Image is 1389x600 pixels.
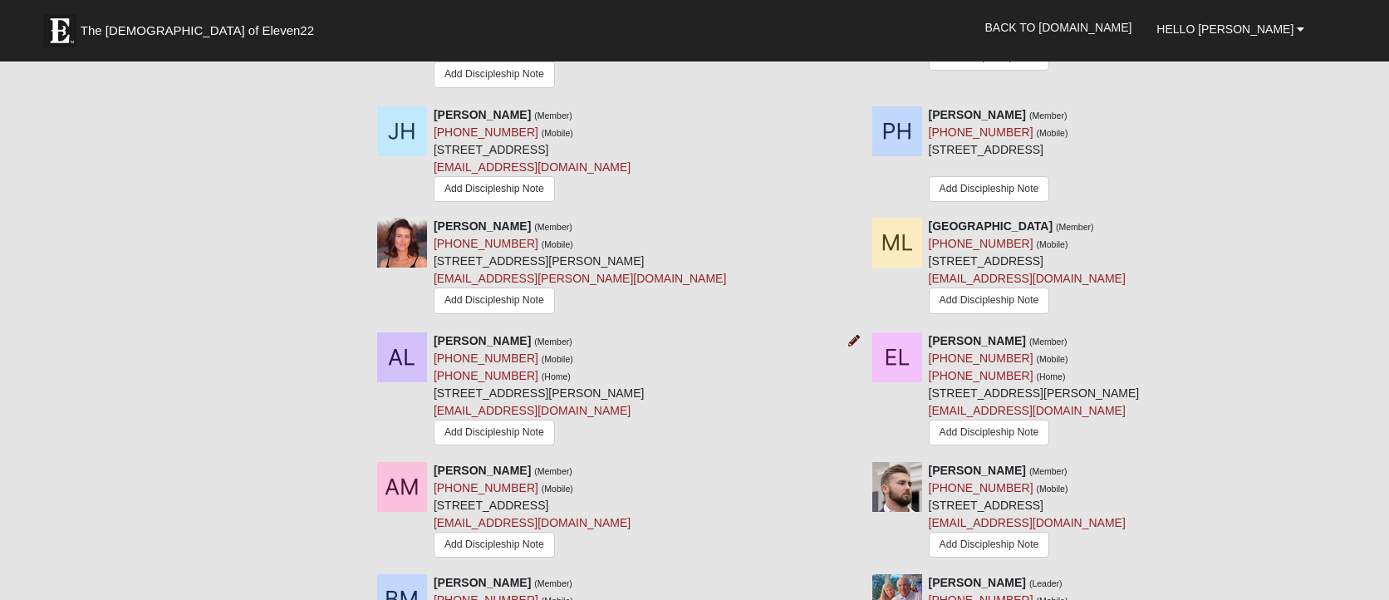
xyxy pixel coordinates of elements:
[434,334,531,347] strong: [PERSON_NAME]
[1156,22,1293,36] span: Hello [PERSON_NAME]
[929,125,1033,139] a: [PHONE_NUMBER]
[542,484,573,494] small: (Mobile)
[81,22,314,39] span: The [DEMOGRAPHIC_DATA] of Eleven22
[542,128,573,138] small: (Mobile)
[929,462,1126,562] div: [STREET_ADDRESS]
[434,160,631,174] a: [EMAIL_ADDRESS][DOMAIN_NAME]
[434,332,645,450] div: [STREET_ADDRESS][PERSON_NAME]
[434,404,631,417] a: [EMAIL_ADDRESS][DOMAIN_NAME]
[929,237,1033,250] a: [PHONE_NUMBER]
[929,404,1126,417] a: [EMAIL_ADDRESS][DOMAIN_NAME]
[434,106,631,206] div: [STREET_ADDRESS]
[929,516,1126,529] a: [EMAIL_ADDRESS][DOMAIN_NAME]
[929,288,1050,313] a: Add Discipleship Note
[929,532,1050,558] a: Add Discipleship Note
[973,7,1145,48] a: Back to [DOMAIN_NAME]
[929,352,1033,365] a: [PHONE_NUMBER]
[1036,371,1065,381] small: (Home)
[929,219,1053,233] strong: [GEOGRAPHIC_DATA]
[1036,484,1068,494] small: (Mobile)
[434,125,538,139] a: [PHONE_NUMBER]
[929,334,1026,347] strong: [PERSON_NAME]
[534,111,572,120] small: (Member)
[1036,239,1068,249] small: (Mobile)
[542,239,573,249] small: (Mobile)
[1036,354,1068,364] small: (Mobile)
[929,176,1050,202] a: Add Discipleship Note
[929,332,1140,450] div: [STREET_ADDRESS][PERSON_NAME]
[43,14,76,47] img: Eleven22 logo
[534,337,572,347] small: (Member)
[434,369,538,382] a: [PHONE_NUMBER]
[434,462,631,562] div: [STREET_ADDRESS]
[1144,8,1317,50] a: Hello [PERSON_NAME]
[434,481,538,494] a: [PHONE_NUMBER]
[929,108,1026,121] strong: [PERSON_NAME]
[929,420,1050,445] a: Add Discipleship Note
[434,176,555,202] a: Add Discipleship Note
[929,464,1026,477] strong: [PERSON_NAME]
[534,222,572,232] small: (Member)
[929,272,1126,285] a: [EMAIL_ADDRESS][DOMAIN_NAME]
[434,352,538,365] a: [PHONE_NUMBER]
[534,466,572,476] small: (Member)
[35,6,367,47] a: The [DEMOGRAPHIC_DATA] of Eleven22
[434,272,726,285] a: [EMAIL_ADDRESS][PERSON_NAME][DOMAIN_NAME]
[434,237,538,250] a: [PHONE_NUMBER]
[1029,466,1068,476] small: (Member)
[434,108,531,121] strong: [PERSON_NAME]
[929,369,1033,382] a: [PHONE_NUMBER]
[434,420,555,445] a: Add Discipleship Note
[929,106,1068,204] div: [STREET_ADDRESS]
[1056,222,1094,232] small: (Member)
[542,354,573,364] small: (Mobile)
[434,219,531,233] strong: [PERSON_NAME]
[1029,337,1068,347] small: (Member)
[434,464,531,477] strong: [PERSON_NAME]
[1029,111,1068,120] small: (Member)
[434,288,555,313] a: Add Discipleship Note
[1036,128,1068,138] small: (Mobile)
[434,532,555,558] a: Add Discipleship Note
[929,218,1126,317] div: [STREET_ADDRESS]
[434,61,555,87] a: Add Discipleship Note
[929,481,1033,494] a: [PHONE_NUMBER]
[434,218,726,319] div: [STREET_ADDRESS][PERSON_NAME]
[542,371,571,381] small: (Home)
[434,516,631,529] a: [EMAIL_ADDRESS][DOMAIN_NAME]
